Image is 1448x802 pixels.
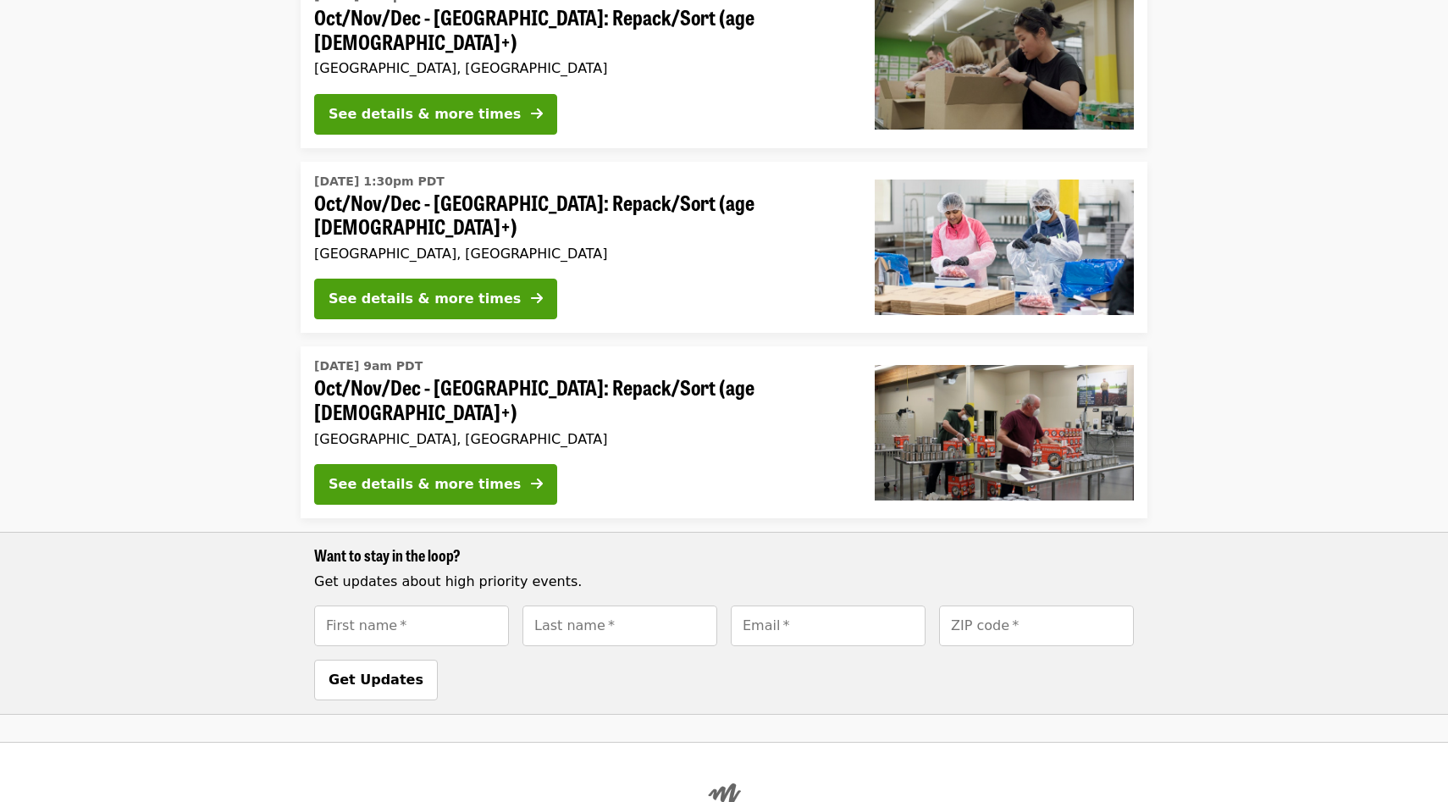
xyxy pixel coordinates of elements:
[314,173,445,191] time: [DATE] 1:30pm PDT
[314,5,848,54] span: Oct/Nov/Dec - [GEOGRAPHIC_DATA]: Repack/Sort (age [DEMOGRAPHIC_DATA]+)
[875,180,1134,315] img: Oct/Nov/Dec - Beaverton: Repack/Sort (age 10+) organized by Oregon Food Bank
[301,346,1147,518] a: See details for "Oct/Nov/Dec - Portland: Repack/Sort (age 16+)"
[314,544,461,566] span: Want to stay in the loop?
[314,191,848,240] span: Oct/Nov/Dec - [GEOGRAPHIC_DATA]: Repack/Sort (age [DEMOGRAPHIC_DATA]+)
[314,94,557,135] button: See details & more times
[301,162,1147,334] a: See details for "Oct/Nov/Dec - Beaverton: Repack/Sort (age 10+)"
[875,365,1134,501] img: Oct/Nov/Dec - Portland: Repack/Sort (age 16+) organized by Oregon Food Bank
[314,606,509,646] input: [object Object]
[531,290,543,307] i: arrow-right icon
[531,476,543,492] i: arrow-right icon
[314,431,848,447] div: [GEOGRAPHIC_DATA], [GEOGRAPHIC_DATA]
[314,375,848,424] span: Oct/Nov/Dec - [GEOGRAPHIC_DATA]: Repack/Sort (age [DEMOGRAPHIC_DATA]+)
[314,464,557,505] button: See details & more times
[314,279,557,319] button: See details & more times
[731,606,926,646] input: [object Object]
[314,573,582,589] span: Get updates about high priority events.
[329,289,521,309] div: See details & more times
[314,357,423,375] time: [DATE] 9am PDT
[314,246,848,262] div: [GEOGRAPHIC_DATA], [GEOGRAPHIC_DATA]
[531,106,543,122] i: arrow-right icon
[939,606,1134,646] input: [object Object]
[522,606,717,646] input: [object Object]
[314,60,848,76] div: [GEOGRAPHIC_DATA], [GEOGRAPHIC_DATA]
[329,672,423,688] span: Get Updates
[314,660,438,700] button: Get Updates
[329,104,521,124] div: See details & more times
[329,474,521,495] div: See details & more times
